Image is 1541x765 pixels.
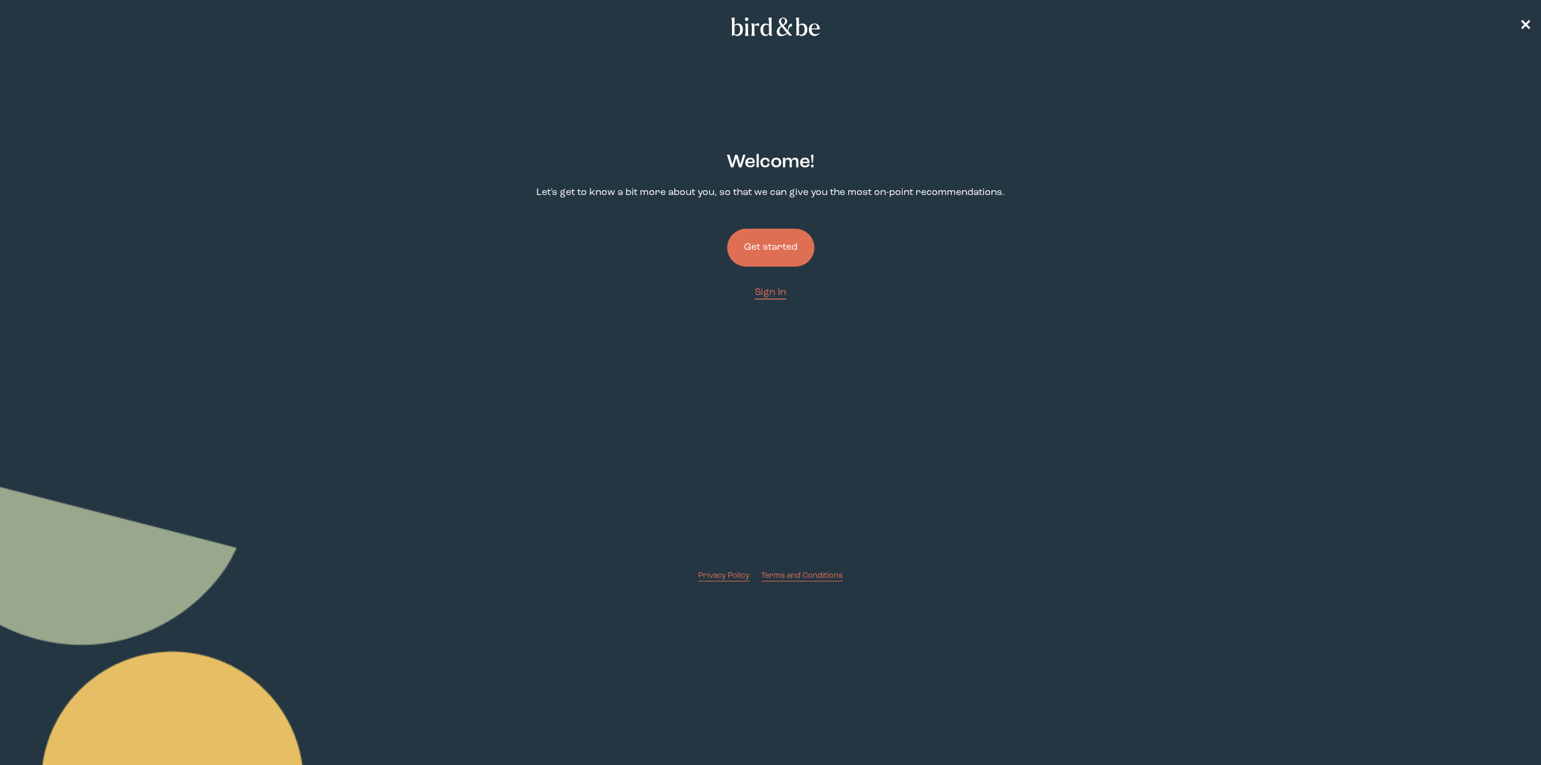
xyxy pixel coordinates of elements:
h2: Welcome ! [727,149,814,176]
span: Privacy Policy [698,572,749,580]
a: Terms and Conditions [761,570,843,581]
span: ✕ [1519,19,1531,34]
a: Get started [727,209,814,286]
button: Get started [727,229,814,267]
a: ✕ [1519,16,1531,37]
a: Privacy Policy [698,570,749,581]
iframe: Gorgias live chat messenger [1481,708,1529,753]
span: Sign In [755,288,786,297]
p: Let's get to know a bit more about you, so that we can give you the most on-point recommendations. [536,186,1005,200]
span: Terms and Conditions [761,572,843,580]
a: Sign In [755,286,786,300]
